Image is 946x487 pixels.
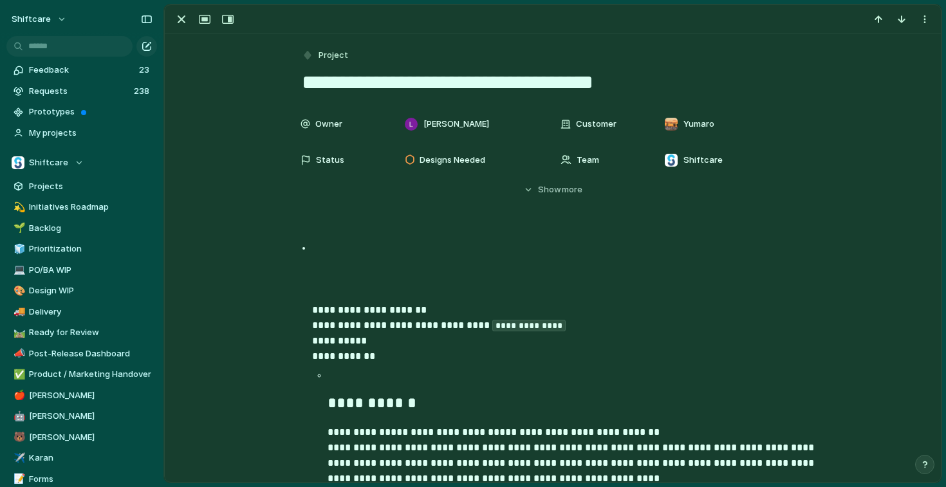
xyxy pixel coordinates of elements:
[683,118,714,131] span: Yumaro
[12,201,24,214] button: 💫
[29,306,153,318] span: Delivery
[6,261,157,280] a: 💻PO/BA WIP
[14,326,23,340] div: 🛤️
[6,219,157,238] a: 🌱Backlog
[6,448,157,468] a: ✈️Karan
[316,154,344,167] span: Status
[14,346,23,361] div: 📣
[14,242,23,257] div: 🧊
[29,410,153,423] span: [PERSON_NAME]
[14,430,23,445] div: 🐻
[6,102,157,122] a: Prototypes
[12,452,24,464] button: ✈️
[12,243,24,255] button: 🧊
[12,326,24,339] button: 🛤️
[134,85,152,98] span: 238
[12,410,24,423] button: 🤖
[14,304,23,319] div: 🚚
[29,85,130,98] span: Requests
[683,154,723,167] span: Shiftcare
[29,180,153,193] span: Projects
[14,388,23,403] div: 🍎
[562,183,582,196] span: more
[423,118,489,131] span: [PERSON_NAME]
[6,60,157,80] a: Feedback23
[319,49,348,62] span: Project
[14,221,23,235] div: 🌱
[14,200,23,215] div: 💫
[14,472,23,486] div: 📝
[6,302,157,322] a: 🚚Delivery
[29,201,153,214] span: Initiatives Roadmap
[577,154,599,167] span: Team
[6,82,157,101] a: Requests238
[14,451,23,466] div: ✈️
[301,178,805,201] button: Showmore
[12,13,51,26] span: shiftcare
[29,156,68,169] span: Shiftcare
[14,284,23,299] div: 🎨
[420,154,485,167] span: Designs Needed
[538,183,561,196] span: Show
[12,368,24,381] button: ✅
[29,264,153,277] span: PO/BA WIP
[6,386,157,405] a: 🍎[PERSON_NAME]
[12,389,24,402] button: 🍎
[29,347,153,360] span: Post-Release Dashboard
[29,127,153,140] span: My projects
[6,198,157,217] a: 💫Initiatives Roadmap
[29,284,153,297] span: Design WIP
[29,222,153,235] span: Backlog
[299,46,352,65] button: Project
[12,284,24,297] button: 🎨
[12,264,24,277] button: 💻
[6,9,73,30] button: shiftcare
[29,243,153,255] span: Prioritization
[12,222,24,235] button: 🌱
[29,473,153,486] span: Forms
[139,64,152,77] span: 23
[6,177,157,196] a: Projects
[29,64,135,77] span: Feedback
[6,124,157,143] a: My projects
[576,118,617,131] span: Customer
[6,281,157,300] a: 🎨Design WIP
[29,368,153,381] span: Product / Marketing Handover
[12,431,24,444] button: 🐻
[6,153,157,172] button: Shiftcare
[29,326,153,339] span: Ready for Review
[6,239,157,259] a: 🧊Prioritization
[6,407,157,426] a: 🤖[PERSON_NAME]
[6,344,157,363] a: 📣Post-Release Dashboard
[29,106,153,118] span: Prototypes
[6,365,157,384] a: ✅Product / Marketing Handover
[12,473,24,486] button: 📝
[6,323,157,342] a: 🛤️Ready for Review
[29,389,153,402] span: [PERSON_NAME]
[315,118,342,131] span: Owner
[12,306,24,318] button: 🚚
[6,428,157,447] a: 🐻[PERSON_NAME]
[12,347,24,360] button: 📣
[14,409,23,424] div: 🤖
[14,262,23,277] div: 💻
[29,431,153,444] span: [PERSON_NAME]
[29,452,153,464] span: Karan
[14,367,23,382] div: ✅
